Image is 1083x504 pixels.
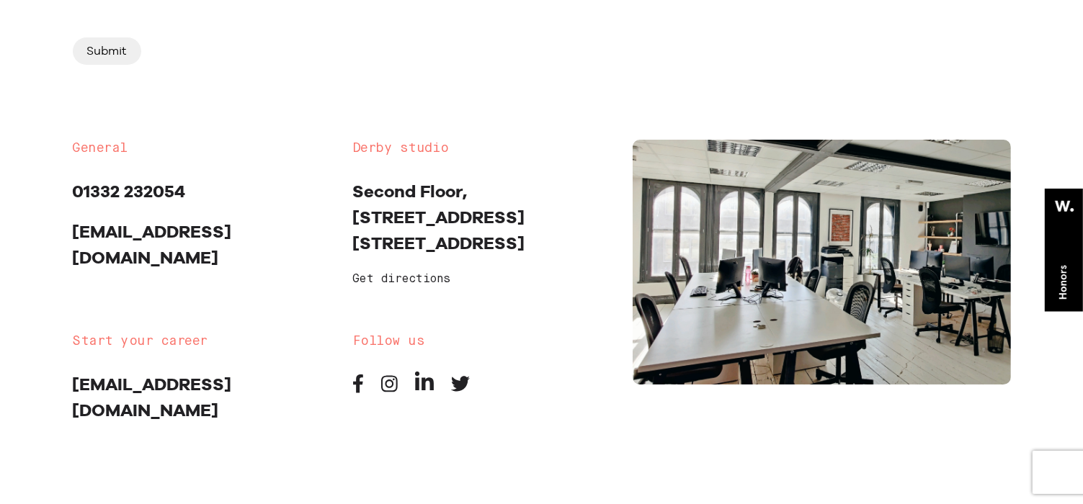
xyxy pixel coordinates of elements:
[73,140,331,157] h2: General
[73,37,141,65] input: Submit
[633,140,1011,384] img: Our office
[73,374,232,420] a: [EMAIL_ADDRESS][DOMAIN_NAME]
[451,382,470,396] a: Twitter
[352,140,611,157] h2: Derby studio
[352,274,450,285] a: Get directions
[352,333,611,350] h2: Follow us
[381,382,398,396] a: Instagram
[352,179,611,256] p: Second Floor, [STREET_ADDRESS] [STREET_ADDRESS]
[73,333,331,350] h2: Start your career
[415,382,434,396] a: Linkedin
[352,382,364,396] a: Facebook
[73,181,186,202] a: 01332 232054
[73,221,232,268] a: [EMAIL_ADDRESS][DOMAIN_NAME]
